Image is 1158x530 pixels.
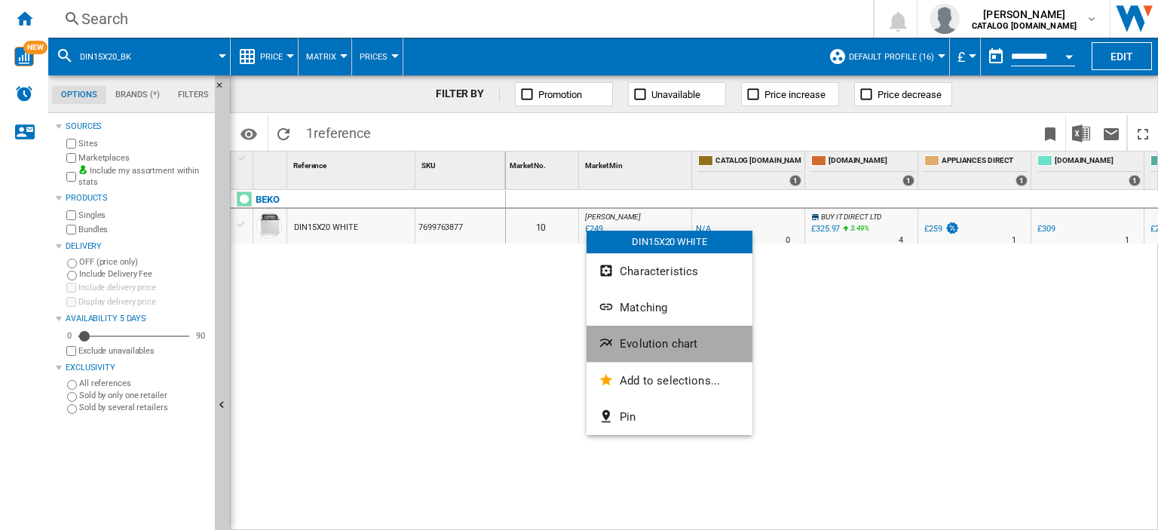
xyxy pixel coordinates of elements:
button: Matching [587,290,752,326]
span: Pin [620,410,636,424]
button: Add to selections... [587,363,752,399]
span: Evolution chart [620,337,697,351]
button: Pin... [587,399,752,435]
button: Characteristics [587,253,752,290]
button: Evolution chart [587,326,752,362]
span: Characteristics [620,265,698,278]
span: Matching [620,301,667,314]
span: Add to selections... [620,374,720,388]
div: DIN15X20 WHITE [587,231,752,253]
